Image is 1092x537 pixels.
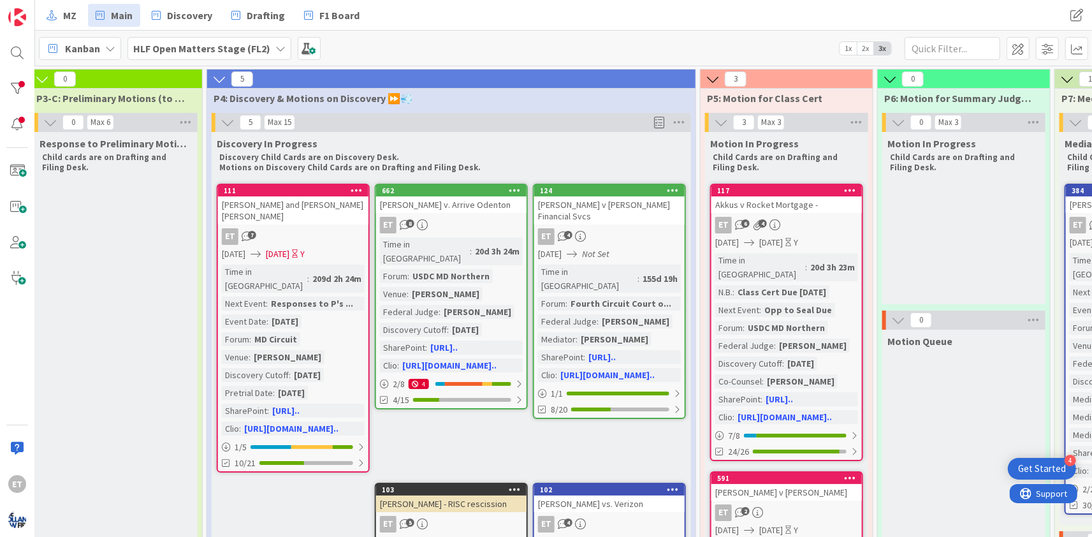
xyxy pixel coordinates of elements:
[380,237,470,265] div: Time in [GEOGRAPHIC_DATA]
[239,422,241,436] span: :
[291,368,324,382] div: [DATE]
[393,394,409,407] span: 4/15
[538,516,555,533] div: ET
[380,287,407,301] div: Venue
[380,323,447,337] div: Discovery Cutoff
[27,2,58,17] span: Support
[407,269,409,283] span: :
[567,297,674,311] div: Fourth Circuit Court o...
[884,92,1034,105] span: P6: Motion for Summary Judgment ($)
[307,272,309,286] span: :
[425,341,427,355] span: :
[717,186,862,195] div: 117
[715,253,805,281] div: Time in [GEOGRAPHIC_DATA]
[711,504,862,521] div: ET
[472,244,523,258] div: 20d 3h 24m
[393,378,405,391] span: 2 / 8
[218,228,368,245] div: ET
[54,71,76,87] span: 0
[538,228,555,245] div: ET
[764,374,838,388] div: [PERSON_NAME]
[222,247,245,261] span: [DATE]
[583,350,585,364] span: :
[430,342,458,353] a: [URL]..
[564,231,572,239] span: 4
[219,162,481,173] strong: Motions on Discovery Child Cards are on Drafting and Filing Desk.
[222,404,267,418] div: SharePoint
[715,285,732,299] div: N.B.
[910,115,932,130] span: 0
[296,4,367,27] a: F1 Board
[938,119,958,126] div: Max 3
[534,516,685,533] div: ET
[759,303,761,317] span: :
[275,386,308,400] div: [DATE]
[319,8,360,23] span: F1 Board
[857,42,874,55] span: 2x
[732,285,734,299] span: :
[533,184,686,419] a: 124[PERSON_NAME] v [PERSON_NAME] Financial SvcsET[DATE]Not SetTime in [GEOGRAPHIC_DATA]:155d 19hF...
[406,219,414,228] span: 8
[734,285,829,299] div: Class Cert Due [DATE]
[222,332,249,346] div: Forum
[409,269,493,283] div: USDC MD Northern
[564,519,572,527] span: 4
[711,428,862,444] div: 7/8
[711,484,862,501] div: [PERSON_NAME] v [PERSON_NAME]
[711,473,862,501] div: 591[PERSON_NAME] v [PERSON_NAME]
[555,368,557,382] span: :
[376,217,527,233] div: ET
[874,42,891,55] span: 3x
[440,305,514,319] div: [PERSON_NAME]
[784,357,817,371] div: [DATE]
[761,119,781,126] div: Max 3
[376,185,527,196] div: 662
[759,219,767,228] span: 4
[540,186,685,195] div: 124
[534,185,685,224] div: 124[PERSON_NAME] v [PERSON_NAME] Financial Svcs
[375,184,528,409] a: 662[PERSON_NAME] v. Arrive OdentonETTime in [GEOGRAPHIC_DATA]:20d 3h 24mForum:USDC MD NorthernVen...
[715,524,739,537] span: [DATE]
[62,115,84,130] span: 0
[534,185,685,196] div: 124
[251,350,324,364] div: [PERSON_NAME]
[717,474,862,483] div: 591
[551,387,563,401] span: 1 / 1
[728,445,749,459] span: 24/26
[382,186,527,195] div: 662
[1065,455,1076,466] div: 4
[268,119,291,126] div: Max 15
[534,484,685,512] div: 102[PERSON_NAME] vs. Verizon
[741,219,750,228] span: 6
[794,524,798,537] div: Y
[42,152,168,173] strong: Child cards are on Drafting and Filing Desk.
[218,185,368,196] div: 111
[711,196,862,213] div: Akkus v Rocket Mortgage -
[289,368,291,382] span: :
[267,404,269,418] span: :
[534,196,685,224] div: [PERSON_NAME] v [PERSON_NAME] Financial Svcs
[266,247,289,261] span: [DATE]
[249,350,251,364] span: :
[745,321,828,335] div: USDC MD Northern
[222,228,238,245] div: ET
[273,386,275,400] span: :
[715,321,743,335] div: Forum
[470,244,472,258] span: :
[218,439,368,455] div: 1/5
[380,305,439,319] div: Federal Judge
[214,92,680,105] span: P4: Discovery & Motions on Discovery ⏩💨
[376,516,527,533] div: ET
[222,368,289,382] div: Discovery Cutoff
[540,485,685,494] div: 102
[447,323,449,337] span: :
[380,269,407,283] div: Forum
[905,37,1000,60] input: Quick Filter...
[65,41,100,56] span: Kanban
[774,339,776,353] span: :
[222,386,273,400] div: Pretrial Date
[376,496,527,512] div: [PERSON_NAME] - RISC rescission
[218,185,368,224] div: 111[PERSON_NAME] and [PERSON_NAME] [PERSON_NAME]
[890,152,1017,173] strong: Child Cards are on Drafting and Filing Desk.
[376,484,527,496] div: 103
